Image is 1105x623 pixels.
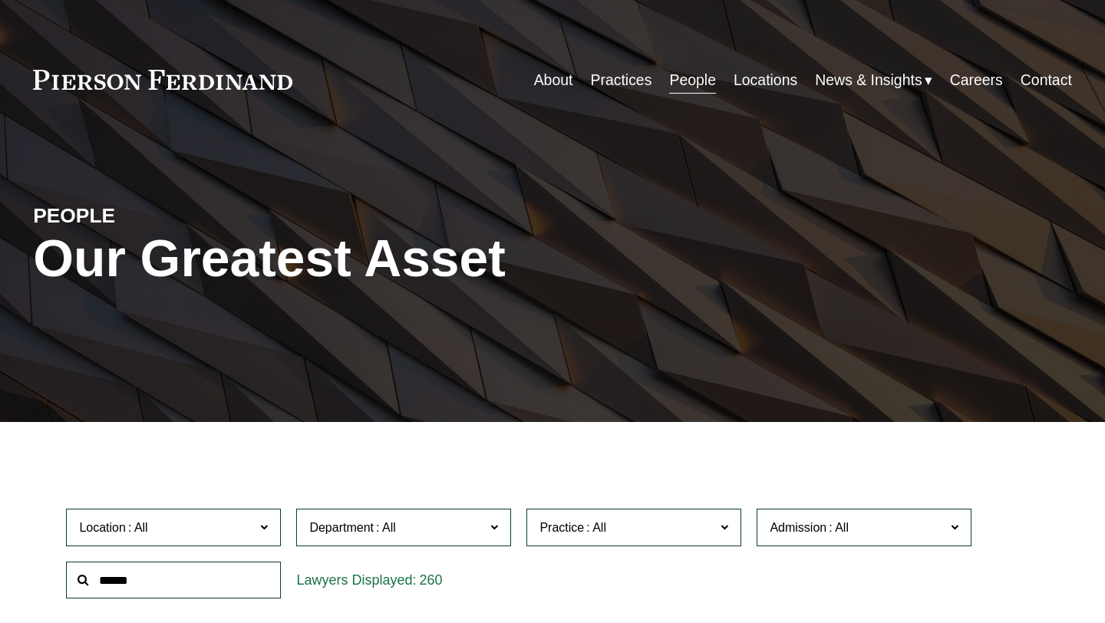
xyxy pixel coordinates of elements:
a: folder dropdown [815,65,932,95]
span: Department [309,521,374,534]
a: Careers [950,65,1003,95]
h1: Our Greatest Asset [33,229,725,288]
h4: PEOPLE [33,203,292,229]
span: News & Insights [815,67,922,94]
a: Contact [1021,65,1072,95]
span: Location [79,521,126,534]
a: About [534,65,573,95]
span: 260 [419,572,442,588]
span: Admission [770,521,826,534]
a: Practices [590,65,651,95]
span: Practice [539,521,584,534]
a: Locations [734,65,797,95]
a: People [669,65,716,95]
